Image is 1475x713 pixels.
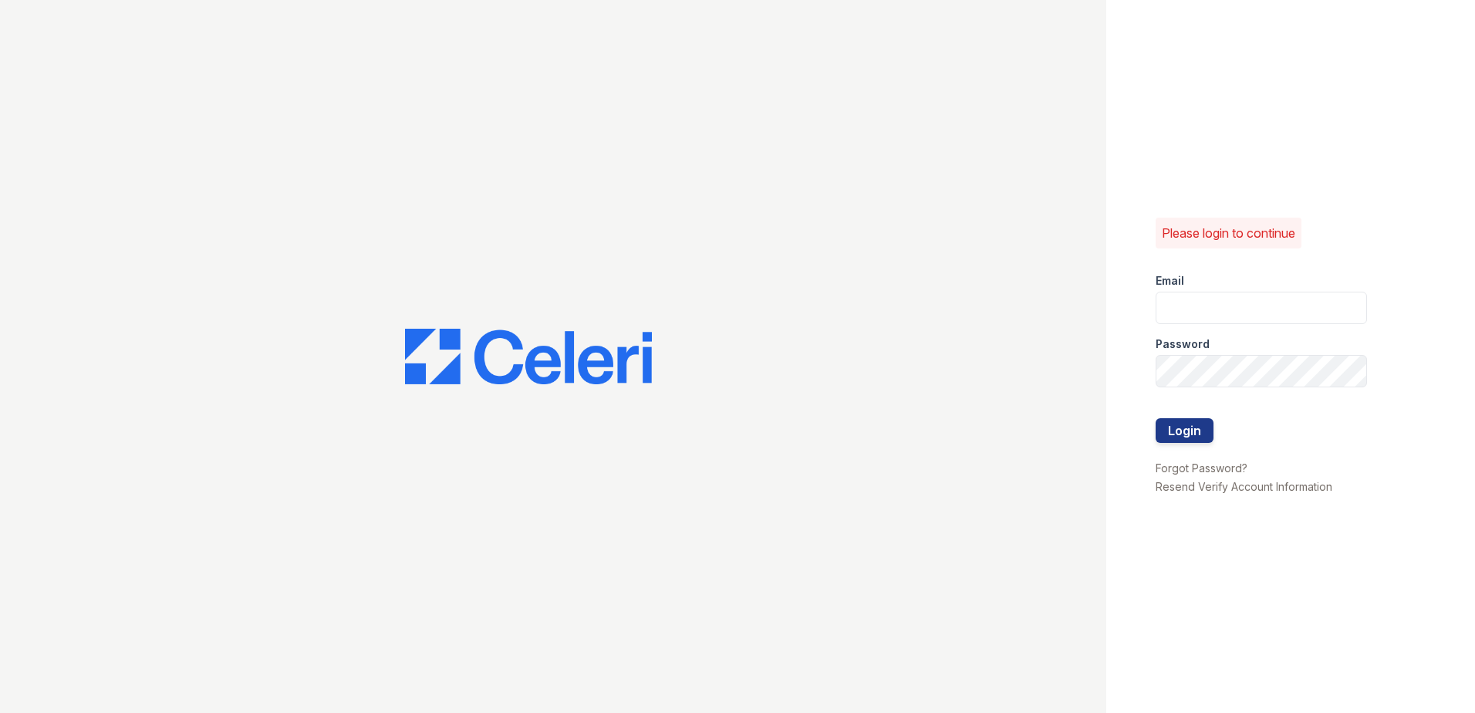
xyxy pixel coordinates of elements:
button: Login [1156,418,1213,443]
p: Please login to continue [1162,224,1295,242]
label: Password [1156,336,1210,352]
img: CE_Logo_Blue-a8612792a0a2168367f1c8372b55b34899dd931a85d93a1a3d3e32e68fde9ad4.png [405,329,652,384]
label: Email [1156,273,1184,289]
a: Forgot Password? [1156,461,1247,475]
a: Resend Verify Account Information [1156,480,1332,493]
